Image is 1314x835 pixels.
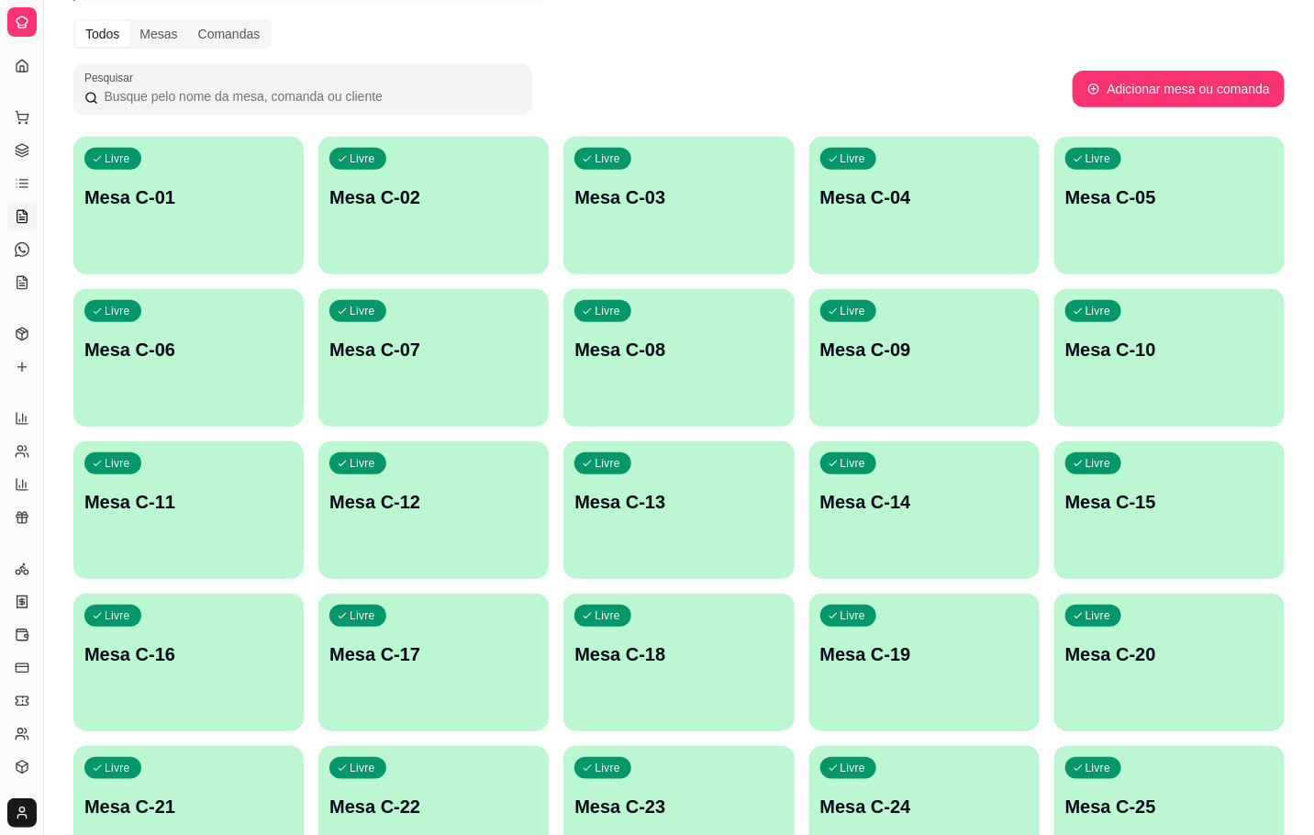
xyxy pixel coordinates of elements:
[188,21,271,47] div: Comandas
[1054,594,1285,731] button: LivreMesa C-20
[574,337,783,362] p: Mesa C-08
[1073,71,1285,107] button: Adicionar mesa ou comanda
[1086,608,1111,623] p: Livre
[350,151,375,166] p: Livre
[574,641,783,667] p: Mesa C-18
[73,137,304,274] button: LivreMesa C-01
[1065,337,1274,362] p: Mesa C-10
[1065,184,1274,210] p: Mesa C-05
[595,304,620,318] p: Livre
[563,289,794,427] button: LivreMesa C-08
[1086,456,1111,471] p: Livre
[595,608,620,623] p: Livre
[329,337,538,362] p: Mesa C-07
[820,641,1029,667] p: Mesa C-19
[105,761,130,775] p: Livre
[318,137,549,274] button: LivreMesa C-02
[809,137,1040,274] button: LivreMesa C-04
[105,608,130,623] p: Livre
[563,594,794,731] button: LivreMesa C-18
[329,641,538,667] p: Mesa C-17
[84,70,139,85] label: Pesquisar
[1086,304,1111,318] p: Livre
[350,761,375,775] p: Livre
[841,456,866,471] p: Livre
[1086,151,1111,166] p: Livre
[1086,761,1111,775] p: Livre
[318,289,549,427] button: LivreMesa C-07
[820,489,1029,515] p: Mesa C-14
[350,456,375,471] p: Livre
[105,456,130,471] p: Livre
[595,761,620,775] p: Livre
[98,87,521,106] input: Pesquisar
[820,184,1029,210] p: Mesa C-04
[75,21,129,47] div: Todos
[129,21,187,47] div: Mesas
[329,794,538,819] p: Mesa C-22
[105,304,130,318] p: Livre
[84,337,293,362] p: Mesa C-06
[595,456,620,471] p: Livre
[329,489,538,515] p: Mesa C-12
[1054,289,1285,427] button: LivreMesa C-10
[318,594,549,731] button: LivreMesa C-17
[841,151,866,166] p: Livre
[73,289,304,427] button: LivreMesa C-06
[563,137,794,274] button: LivreMesa C-03
[841,608,866,623] p: Livre
[318,441,549,579] button: LivreMesa C-12
[1054,137,1285,274] button: LivreMesa C-05
[574,184,783,210] p: Mesa C-03
[1054,441,1285,579] button: LivreMesa C-15
[1065,489,1274,515] p: Mesa C-15
[329,184,538,210] p: Mesa C-02
[820,794,1029,819] p: Mesa C-24
[841,761,866,775] p: Livre
[350,608,375,623] p: Livre
[809,441,1040,579] button: LivreMesa C-14
[1065,794,1274,819] p: Mesa C-25
[574,489,783,515] p: Mesa C-13
[841,304,866,318] p: Livre
[73,594,304,731] button: LivreMesa C-16
[84,489,293,515] p: Mesa C-11
[84,794,293,819] p: Mesa C-21
[73,441,304,579] button: LivreMesa C-11
[563,441,794,579] button: LivreMesa C-13
[595,151,620,166] p: Livre
[1065,641,1274,667] p: Mesa C-20
[809,289,1040,427] button: LivreMesa C-09
[350,304,375,318] p: Livre
[84,641,293,667] p: Mesa C-16
[820,337,1029,362] p: Mesa C-09
[105,151,130,166] p: Livre
[574,794,783,819] p: Mesa C-23
[84,184,293,210] p: Mesa C-01
[809,594,1040,731] button: LivreMesa C-19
